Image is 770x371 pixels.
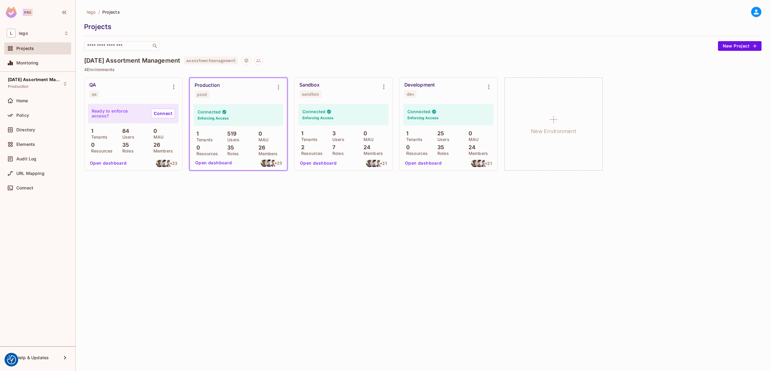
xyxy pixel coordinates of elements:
[224,137,239,142] p: Users
[466,130,472,136] p: 0
[434,144,444,150] p: 35
[119,128,129,134] p: 84
[8,84,29,89] span: Production
[403,159,444,168] button: Open dashboard
[370,159,378,167] img: marwan.butrous@gmail.com
[16,127,35,132] span: Directory
[255,145,265,151] p: 26
[255,131,262,137] p: 0
[483,81,495,93] button: Environment settings
[302,115,334,121] h6: Enforcing Access
[302,92,319,97] div: sandbox
[150,128,157,134] p: 0
[156,159,163,167] img: jakob.nielsen@lego.com
[360,151,383,156] p: Members
[119,142,129,148] p: 35
[298,159,339,168] button: Open dashboard
[270,159,277,167] img: teofilojmmonteiro@gmail.com
[88,128,93,134] p: 1
[92,109,146,118] p: Ready to enforce access?
[98,9,100,15] li: /
[89,82,96,88] div: QA
[407,109,430,114] h4: Connected
[150,135,163,140] p: MAU
[403,137,423,142] p: Tenants
[466,137,479,142] p: MAU
[88,149,113,153] p: Resources
[150,149,173,153] p: Members
[16,142,35,147] span: Elements
[150,142,160,148] p: 26
[151,109,175,118] a: Connect
[16,355,49,360] span: Help & Updates
[193,151,218,156] p: Resources
[92,92,97,97] div: qa
[193,145,200,151] p: 0
[298,130,303,136] p: 1
[16,186,33,190] span: Connect
[475,159,483,167] img: marwan.butrous@gmail.com
[531,127,576,136] h1: New Environment
[16,46,34,51] span: Projects
[403,151,428,156] p: Resources
[87,9,96,15] span: lego
[119,149,134,153] p: Roles
[485,161,492,166] span: + 21
[302,109,325,114] h4: Connected
[403,130,408,136] p: 1
[16,113,29,118] span: Policy
[8,77,62,82] span: [DATE] Assortment Management
[160,159,168,167] img: marwan.butrous@gmail.com
[88,142,95,148] p: 0
[84,67,762,72] p: 4 Environments
[19,31,28,36] span: Workspace: lego
[224,151,239,156] p: Roles
[195,82,220,88] div: Production
[360,137,373,142] p: MAU
[298,144,304,150] p: 2
[7,29,16,38] span: L
[198,116,229,121] h6: Enforcing Access
[380,161,387,166] span: + 21
[298,151,323,156] p: Resources
[197,92,207,97] div: prod
[261,159,268,167] img: jakob.nielsen@lego.com
[299,82,320,88] div: Sandbox
[88,135,107,140] p: Tenants
[23,9,33,16] div: Pro
[224,131,236,137] p: 519
[242,59,251,64] span: Project settings
[329,144,335,150] p: 7
[193,137,213,142] p: Tenants
[718,41,762,51] button: New Project
[119,135,134,140] p: Users
[378,81,390,93] button: Environment settings
[298,137,318,142] p: Tenants
[193,131,199,137] p: 1
[434,137,449,142] p: Users
[360,130,367,136] p: 0
[102,9,120,15] span: Projects
[466,151,488,156] p: Members
[7,355,16,364] button: Consent Preferences
[87,159,129,168] button: Open dashboard
[471,159,479,167] img: jakob.nielsen@lego.com
[403,144,410,150] p: 0
[275,161,282,165] span: + 23
[16,156,36,161] span: Audit Log
[198,109,221,115] h4: Connected
[255,137,268,142] p: MAU
[84,57,180,64] h4: [DATE] Assortment Management
[193,158,235,168] button: Open dashboard
[255,151,278,156] p: Members
[434,130,444,136] p: 25
[466,144,475,150] p: 24
[6,7,17,18] img: SReyMgAAAABJRU5ErkJggg==
[375,159,383,167] img: teofilojmmonteiro@gmail.com
[170,161,177,166] span: + 23
[224,145,234,151] p: 35
[84,22,758,31] div: Projects
[165,159,173,167] img: teofilojmmonteiro@gmail.com
[407,115,439,121] h6: Enforcing Access
[168,81,180,93] button: Environment settings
